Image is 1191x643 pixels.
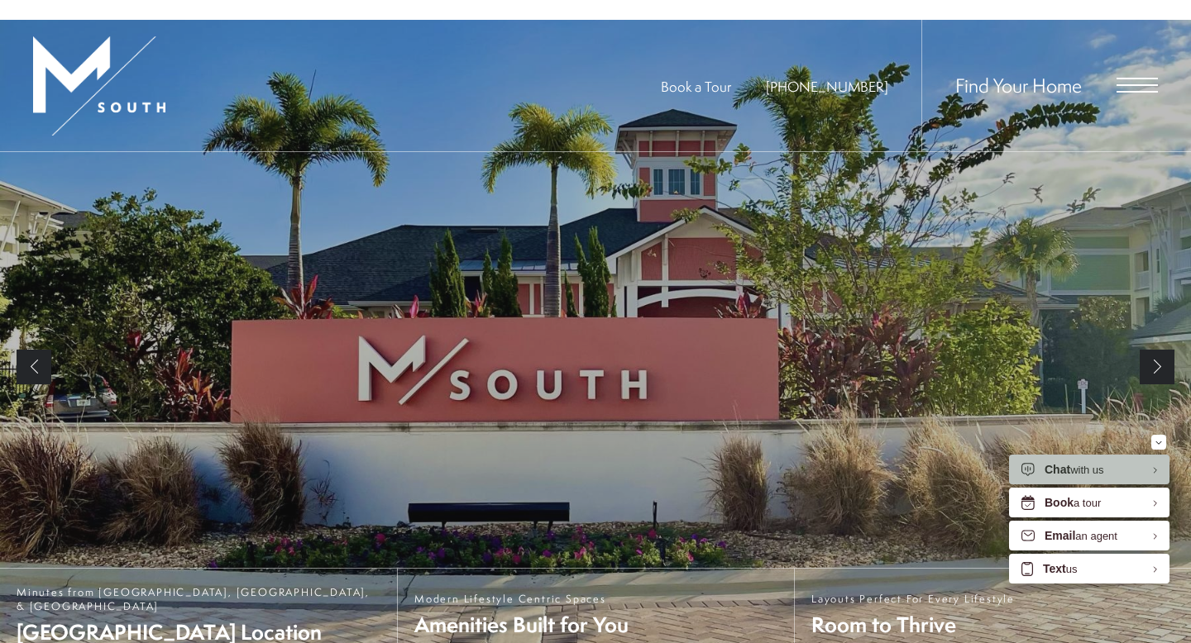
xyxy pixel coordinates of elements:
span: Layouts Perfect For Every Lifestyle [811,592,1015,606]
a: Next [1140,350,1174,384]
span: Minutes from [GEOGRAPHIC_DATA], [GEOGRAPHIC_DATA], & [GEOGRAPHIC_DATA] [17,585,380,613]
button: Open Menu [1117,78,1158,93]
span: Amenities Built for You [414,610,629,639]
span: Room to Thrive [811,610,1015,639]
a: Previous [17,350,51,384]
span: [PHONE_NUMBER] [766,77,888,96]
a: Call Us at 813-570-8014 [766,77,888,96]
a: Find Your Home [955,72,1082,98]
span: Modern Lifestyle Centric Spaces [414,592,629,606]
a: Book a Tour [661,77,731,96]
img: MSouth [33,36,165,136]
